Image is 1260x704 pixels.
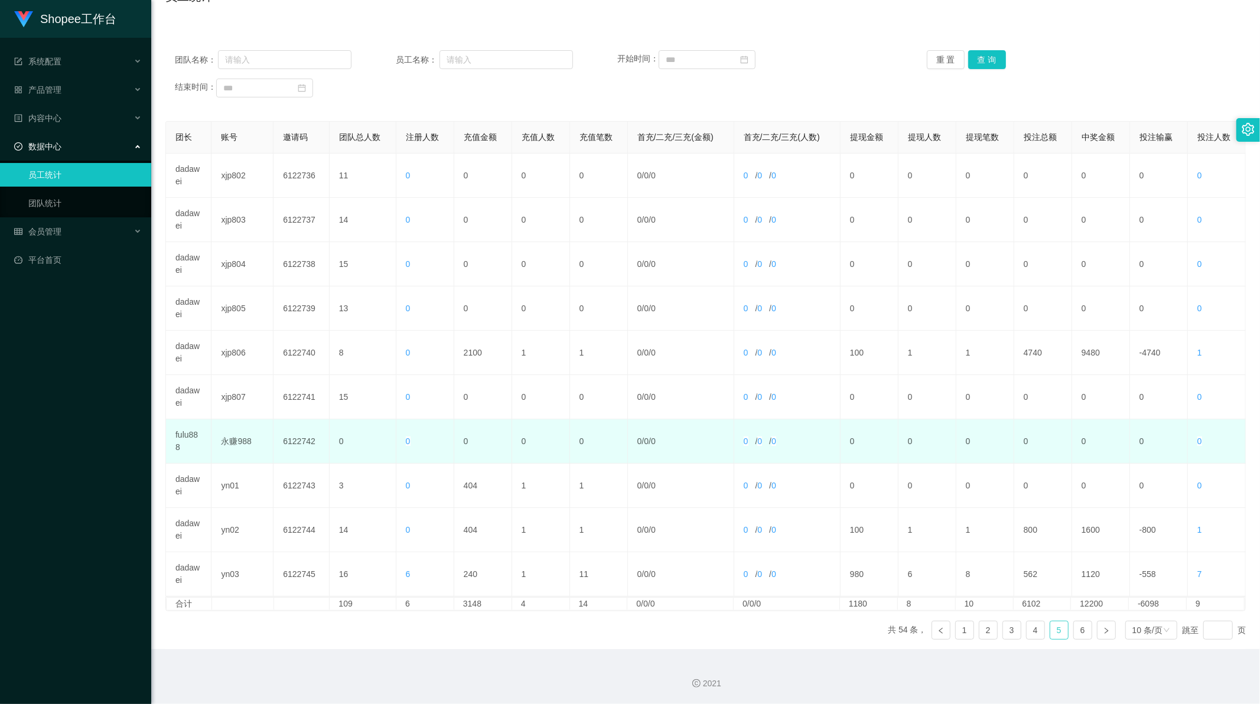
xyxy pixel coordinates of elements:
[771,436,776,446] span: 0
[570,242,628,286] td: 0
[841,508,898,552] td: 100
[570,375,628,419] td: 0
[651,481,656,490] span: 0
[454,375,512,419] td: 0
[14,248,142,272] a: 图标: dashboard平台首页
[454,419,512,464] td: 0
[1014,286,1072,331] td: 0
[570,331,628,375] td: 1
[211,552,274,597] td: yn03
[14,113,61,123] span: 内容中心
[734,331,841,375] td: / /
[956,508,1014,552] td: 1
[1072,154,1130,198] td: 0
[1130,198,1188,242] td: 0
[330,331,396,375] td: 8
[14,86,22,94] i: 图标: appstore-o
[274,419,330,464] td: 6122742
[274,375,330,419] td: 6122741
[570,154,628,198] td: 0
[512,419,570,464] td: 0
[628,286,734,331] td: / /
[937,627,945,634] i: 图标: left
[841,375,898,419] td: 0
[757,215,762,224] span: 0
[1130,464,1188,508] td: 0
[218,50,351,69] input: 请输入
[1050,621,1068,639] a: 5
[1072,286,1130,331] td: 0
[644,171,649,180] span: 0
[771,569,776,579] span: 0
[274,286,330,331] td: 6122739
[927,50,965,69] button: 重 置
[757,392,762,402] span: 0
[644,259,649,269] span: 0
[1014,508,1072,552] td: 800
[512,286,570,331] td: 0
[166,419,211,464] td: fulu888
[968,50,1006,69] button: 查 询
[1103,627,1110,634] i: 图标: right
[330,154,396,198] td: 11
[570,286,628,331] td: 0
[570,419,628,464] td: 0
[850,132,883,142] span: 提现金额
[628,375,734,419] td: / /
[570,464,628,508] td: 1
[454,552,512,597] td: 240
[570,552,628,597] td: 11
[406,348,411,357] span: 0
[637,215,642,224] span: 0
[744,171,748,180] span: 0
[744,348,748,357] span: 0
[396,598,454,610] td: 6
[651,171,656,180] span: 0
[908,132,941,142] span: 提现人数
[1072,375,1130,419] td: 0
[1130,419,1188,464] td: 0
[637,304,642,313] span: 0
[627,598,734,610] td: 0/0/0
[14,57,61,66] span: 系统配置
[14,85,61,94] span: 产品管理
[898,464,956,508] td: 0
[757,259,762,269] span: 0
[841,331,898,375] td: 100
[771,525,776,534] span: 0
[1072,242,1130,286] td: 0
[522,132,555,142] span: 充值人数
[512,552,570,597] td: 1
[744,259,748,269] span: 0
[734,242,841,286] td: / /
[1072,508,1130,552] td: 1600
[570,198,628,242] td: 0
[28,163,142,187] a: 员工统计
[1197,348,1202,357] span: 1
[644,392,649,402] span: 0
[1003,621,1021,639] a: 3
[175,54,218,66] span: 团队名称：
[744,436,748,446] span: 0
[512,198,570,242] td: 0
[771,392,776,402] span: 0
[744,392,748,402] span: 0
[166,154,211,198] td: dadawei
[14,57,22,66] i: 图标: form
[1072,464,1130,508] td: 0
[1082,132,1115,142] span: 中奖金额
[211,331,274,375] td: xjp806
[1014,154,1072,198] td: 0
[651,304,656,313] span: 0
[211,242,274,286] td: xjp804
[14,227,22,236] i: 图标: table
[771,304,776,313] span: 0
[1197,259,1202,269] span: 0
[454,508,512,552] td: 404
[211,464,274,508] td: yn01
[464,132,497,142] span: 充值金额
[406,171,411,180] span: 0
[956,621,974,639] a: 1
[274,331,330,375] td: 6122740
[1197,392,1202,402] span: 0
